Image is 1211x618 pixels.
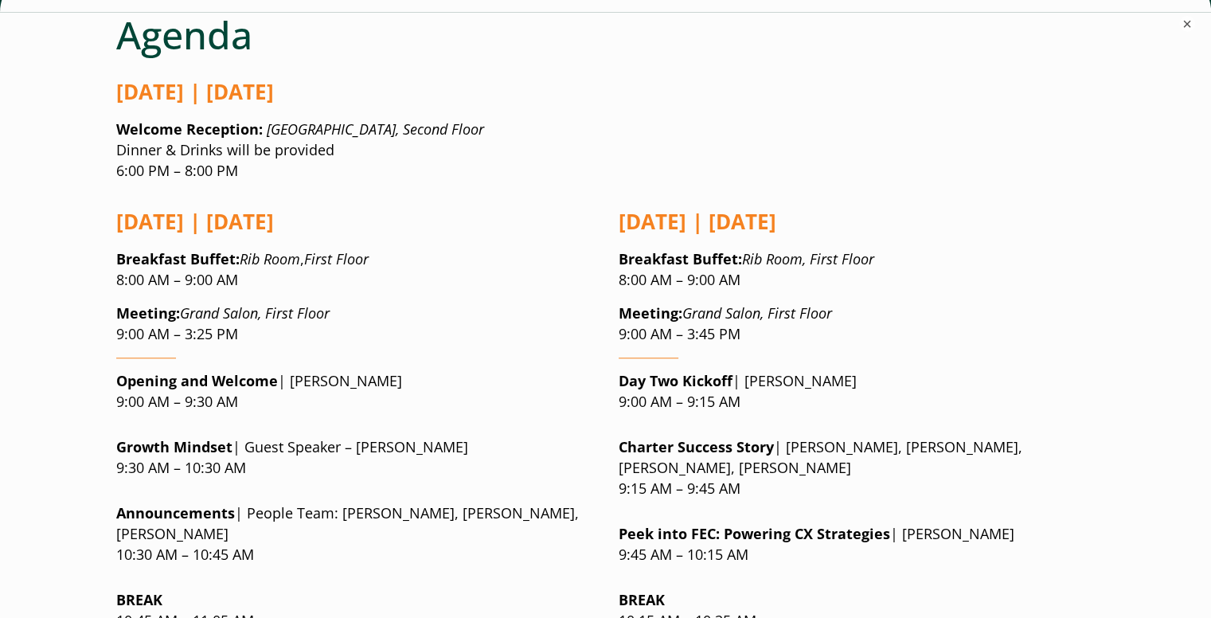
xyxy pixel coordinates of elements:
strong: Charter Success Story [619,437,774,456]
em: Rib Room [240,249,300,268]
p: | [PERSON_NAME] 9:00 AM – 9:30 AM [116,371,593,413]
strong: [DATE] | [DATE] [619,207,776,236]
p: , 8:00 AM – 9:00 AM [116,249,593,291]
strong: Growth Mindset [116,437,232,456]
p: | [PERSON_NAME] 9:00 AM – 9:15 AM [619,371,1096,413]
em: Grand Salon, First Floor [180,303,330,323]
em: First Floor [304,249,369,268]
strong: Breakfast Buffet [619,249,738,268]
p: Dinner & Drinks will be provided 6:00 PM – 8:00 PM [116,119,1096,182]
p: | Guest Speaker – [PERSON_NAME] 9:30 AM – 10:30 AM [116,437,593,479]
strong: Announcements [116,503,235,522]
em: [GEOGRAPHIC_DATA], Second Floor [267,119,484,139]
strong: BREAK [116,590,162,609]
strong: Meeting: [116,303,180,323]
strong: Meeting: [619,303,682,323]
strong: [DATE] | [DATE] [116,77,274,106]
p: 8:00 AM – 9:00 AM [619,249,1096,291]
strong: Breakfast Buffet [116,249,236,268]
strong: Opening and Welcome [116,371,278,390]
p: | [PERSON_NAME] 9:45 AM – 10:15 AM [619,524,1096,565]
strong: : [619,249,742,268]
em: Rib Room, First Floor [742,249,874,268]
p: | People Team: [PERSON_NAME], [PERSON_NAME], [PERSON_NAME] 10:30 AM – 10:45 AM [116,503,593,565]
h2: Agenda [116,12,1096,58]
strong: Peek into FEC: Powering CX Strategies [619,524,890,543]
strong: Welcome Reception: [116,119,263,139]
strong: Day Two Kickoff [619,371,732,390]
strong: [DATE] | [DATE] [116,207,274,236]
p: 9:00 AM – 3:25 PM [116,303,593,345]
button: × [1179,16,1195,32]
p: | [PERSON_NAME], [PERSON_NAME], [PERSON_NAME], [PERSON_NAME] 9:15 AM – 9:45 AM [619,437,1096,499]
em: Grand Salon, First Floor [682,303,832,323]
strong: BREAK [619,590,665,609]
strong: : [116,249,240,268]
p: 9:00 AM – 3:45 PM [619,303,1096,345]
